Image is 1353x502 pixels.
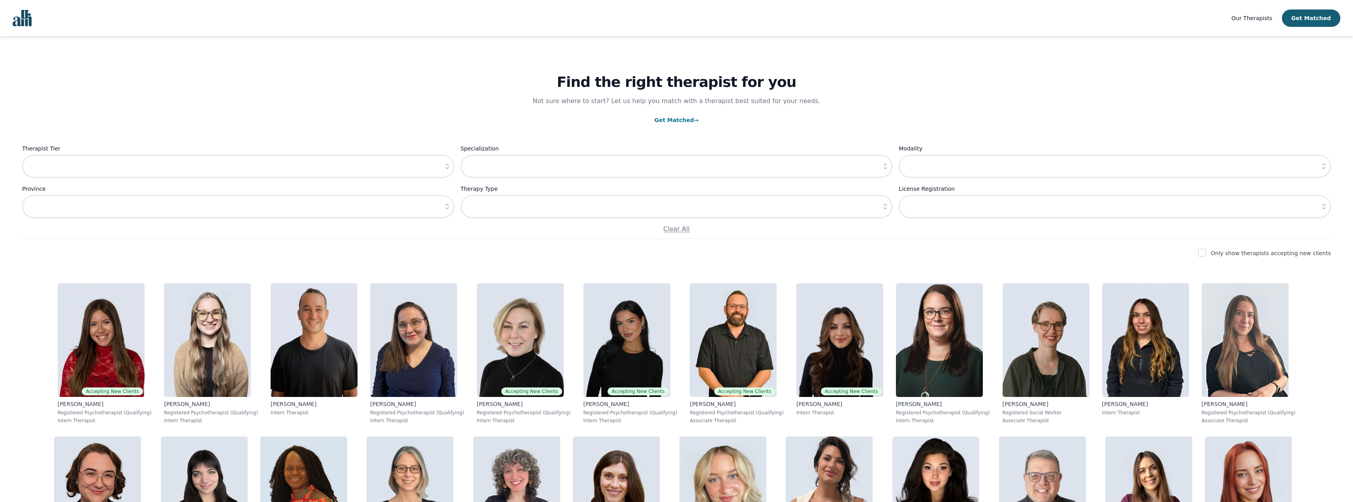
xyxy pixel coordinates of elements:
[690,283,777,397] img: Josh_Cadieux
[896,400,990,408] p: [PERSON_NAME]
[1231,13,1272,23] a: Our Therapists
[796,410,883,416] p: Intern Therapist
[654,117,698,123] a: Get Matched
[58,283,145,397] img: Alisha_Levine
[1195,277,1302,430] a: Shannon_Vokes[PERSON_NAME]Registered Psychotherapist (Qualifying)Associate Therapist
[577,277,684,430] a: Alyssa_TweedieAccepting New Clients[PERSON_NAME]Registered Psychotherapist (Qualifying)Intern The...
[1202,400,1296,408] p: [PERSON_NAME]
[525,96,828,106] p: Not sure where to start? Let us help you match with a therapist best suited for your needs.
[896,283,983,397] img: Andrea_Nordby
[164,417,258,424] p: Intern Therapist
[583,400,677,408] p: [PERSON_NAME]
[796,400,883,408] p: [PERSON_NAME]
[22,74,1331,90] h1: Find the right therapist for you
[996,277,1096,430] a: Claire_Cummings[PERSON_NAME]Registered Social WorkerAssociate Therapist
[899,144,1331,153] label: Modality
[82,387,143,395] span: Accepting New Clients
[714,387,775,395] span: Accepting New Clients
[690,400,784,408] p: [PERSON_NAME]
[583,417,677,424] p: Intern Therapist
[370,400,464,408] p: [PERSON_NAME]
[370,417,464,424] p: Intern Therapist
[477,283,564,397] img: Jocelyn_Crawford
[896,417,990,424] p: Intern Therapist
[1102,410,1189,416] p: Intern Therapist
[370,410,464,416] p: Registered Psychotherapist (Qualifying)
[796,283,883,397] img: Saba_Salemi
[1282,9,1340,27] button: Get Matched
[821,387,882,395] span: Accepting New Clients
[583,410,677,416] p: Registered Psychotherapist (Qualifying)
[1202,410,1296,416] p: Registered Psychotherapist (Qualifying)
[22,184,454,194] label: Province
[1003,283,1090,397] img: Claire_Cummings
[271,400,358,408] p: [PERSON_NAME]
[13,10,32,26] img: alli logo
[899,184,1331,194] label: License Registration
[1003,410,1090,416] p: Registered Social Worker
[1202,417,1296,424] p: Associate Therapist
[690,410,784,416] p: Registered Psychotherapist (Qualifying)
[271,283,358,397] img: Kavon_Banejad
[501,387,562,395] span: Accepting New Clients
[690,417,784,424] p: Associate Therapist
[22,224,1331,234] p: Clear All
[1211,250,1331,256] label: Only show therapists accepting new clients
[22,144,454,153] label: Therapist Tier
[461,144,893,153] label: Specialization
[370,283,457,397] img: Vanessa_McCulloch
[890,277,996,430] a: Andrea_Nordby[PERSON_NAME]Registered Psychotherapist (Qualifying)Intern Therapist
[164,410,258,416] p: Registered Psychotherapist (Qualifying)
[1231,15,1272,21] span: Our Therapists
[477,400,571,408] p: [PERSON_NAME]
[694,117,699,123] span: →
[271,410,358,416] p: Intern Therapist
[790,277,890,430] a: Saba_SalemiAccepting New Clients[PERSON_NAME]Intern Therapist
[264,277,364,430] a: Kavon_Banejad[PERSON_NAME]Intern Therapist
[1202,283,1289,397] img: Shannon_Vokes
[470,277,577,430] a: Jocelyn_CrawfordAccepting New Clients[PERSON_NAME]Registered Psychotherapist (Qualifying)Intern T...
[51,277,158,430] a: Alisha_LevineAccepting New Clients[PERSON_NAME]Registered Psychotherapist (Qualifying)Intern Ther...
[477,410,571,416] p: Registered Psychotherapist (Qualifying)
[1003,417,1090,424] p: Associate Therapist
[1102,400,1189,408] p: [PERSON_NAME]
[164,283,251,397] img: Faith_Woodley
[1102,283,1189,397] img: Mariangela_Servello
[58,400,152,408] p: [PERSON_NAME]
[164,400,258,408] p: [PERSON_NAME]
[608,387,668,395] span: Accepting New Clients
[461,184,893,194] label: Therapy Type
[683,277,790,430] a: Josh_CadieuxAccepting New Clients[PERSON_NAME]Registered Psychotherapist (Qualifying)Associate Th...
[158,277,264,430] a: Faith_Woodley[PERSON_NAME]Registered Psychotherapist (Qualifying)Intern Therapist
[477,417,571,424] p: Intern Therapist
[58,410,152,416] p: Registered Psychotherapist (Qualifying)
[1003,400,1090,408] p: [PERSON_NAME]
[58,417,152,424] p: Intern Therapist
[364,277,470,430] a: Vanessa_McCulloch[PERSON_NAME]Registered Psychotherapist (Qualifying)Intern Therapist
[583,283,670,397] img: Alyssa_Tweedie
[1096,277,1195,430] a: Mariangela_Servello[PERSON_NAME]Intern Therapist
[896,410,990,416] p: Registered Psychotherapist (Qualifying)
